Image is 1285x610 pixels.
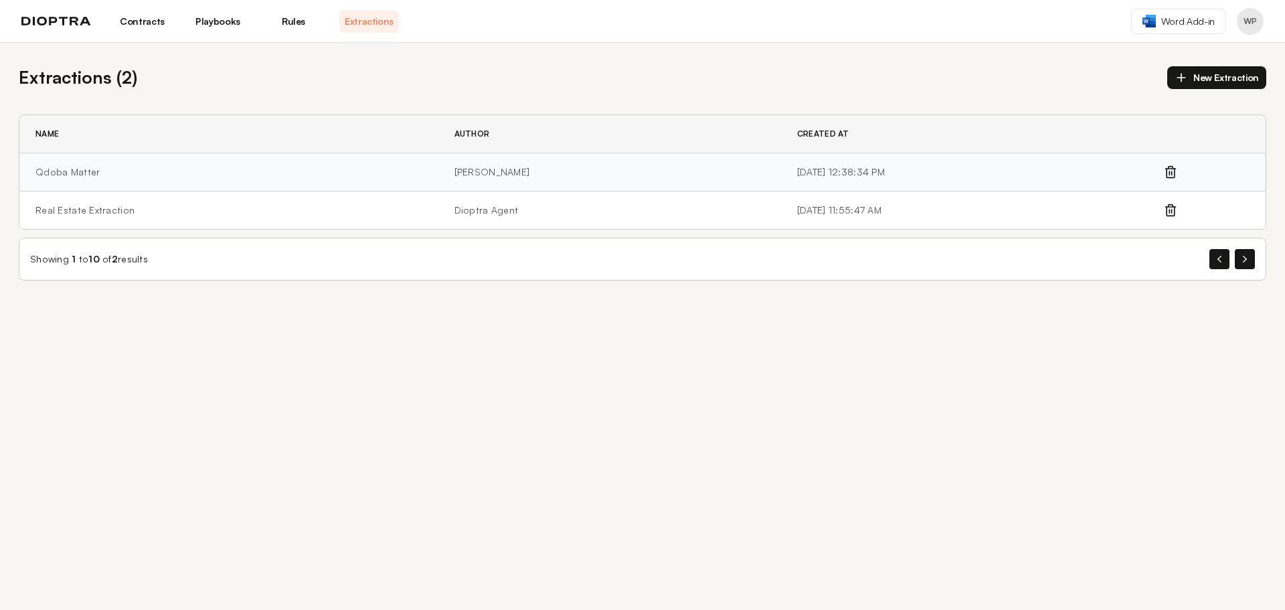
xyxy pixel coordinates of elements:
[438,192,781,230] td: Dioptra Agent
[1209,249,1229,269] button: Previous
[1167,66,1266,89] button: New Extraction
[438,115,781,153] th: Author
[1161,15,1215,28] span: Word Add-in
[1131,9,1226,34] a: Word Add-in
[112,253,118,264] span: 2
[30,252,148,266] div: Showing to of results
[264,10,323,33] a: Rules
[1142,15,1156,27] img: word
[19,192,438,230] td: Real Estate Extraction
[339,10,399,33] a: Extractions
[188,10,248,33] a: Playbooks
[112,10,172,33] a: Contracts
[88,253,100,264] span: 10
[438,153,781,192] td: [PERSON_NAME]
[781,153,1163,192] td: [DATE] 12:38:34 PM
[781,192,1163,230] td: [DATE] 11:55:47 AM
[19,64,137,90] h2: Extractions ( 2 )
[21,17,91,26] img: logo
[1237,8,1264,35] button: Profile menu
[1235,249,1255,269] button: Next
[19,153,438,192] td: Qdoba Matter
[781,115,1163,153] th: Created At
[72,253,76,264] span: 1
[19,115,438,153] th: Name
